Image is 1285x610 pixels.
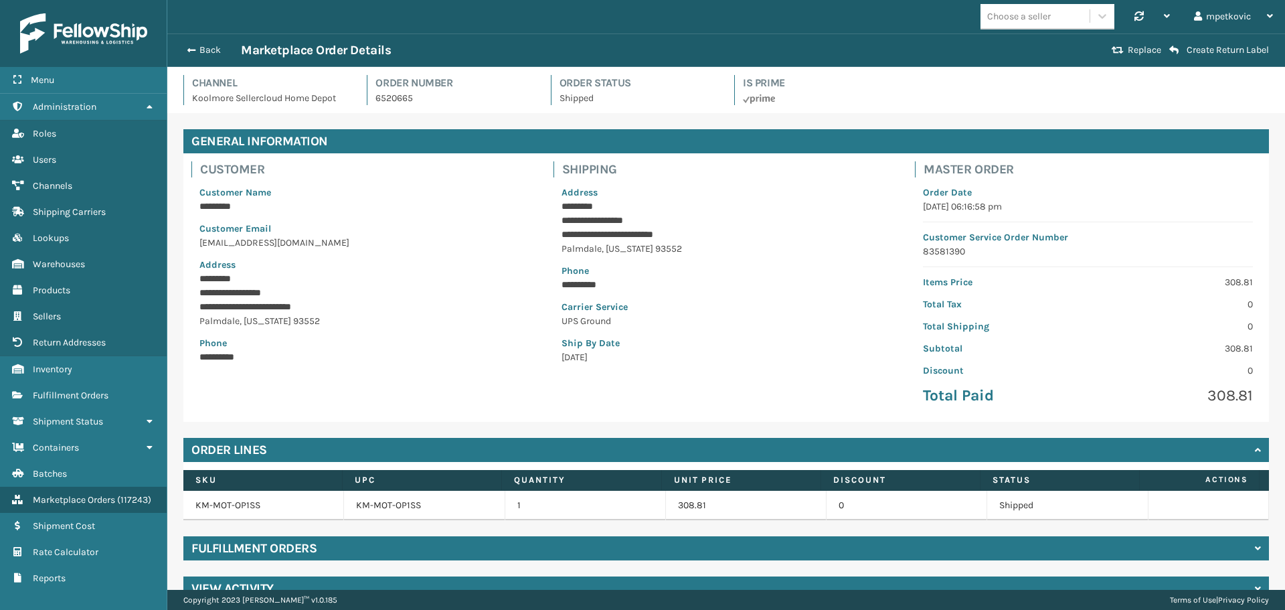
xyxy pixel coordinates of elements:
[923,275,1080,289] p: Items Price
[923,386,1080,406] p: Total Paid
[1170,595,1216,605] a: Terms of Use
[191,540,317,556] h4: Fulfillment Orders
[560,75,718,91] h4: Order Status
[199,236,529,250] p: [EMAIL_ADDRESS][DOMAIN_NAME]
[923,230,1253,244] p: Customer Service Order Number
[562,187,598,198] span: Address
[241,42,391,58] h3: Marketplace Order Details
[1096,341,1253,356] p: 308.81
[191,442,267,458] h4: Order Lines
[562,350,891,364] p: [DATE]
[33,337,106,348] span: Return Addresses
[33,258,85,270] span: Warehouses
[1096,386,1253,406] p: 308.81
[33,311,61,322] span: Sellers
[987,491,1148,520] td: Shipped
[33,206,106,218] span: Shipping Carriers
[199,259,236,271] span: Address
[1112,46,1124,55] i: Replace
[1170,590,1269,610] div: |
[20,13,147,54] img: logo
[33,285,70,296] span: Products
[192,75,351,91] h4: Channel
[355,474,489,486] label: UPC
[827,491,987,520] td: 0
[33,154,56,165] span: Users
[117,494,151,506] span: ( 117243 )
[674,474,808,486] label: Unit Price
[33,232,69,244] span: Lookups
[987,9,1051,23] div: Choose a seller
[1096,319,1253,333] p: 0
[743,75,902,91] h4: Is Prime
[199,185,529,200] p: Customer Name
[31,74,54,86] span: Menu
[923,185,1253,200] p: Order Date
[562,300,891,314] p: Carrier Service
[33,128,56,139] span: Roles
[33,520,95,532] span: Shipment Cost
[923,364,1080,378] p: Discount
[993,474,1127,486] label: Status
[923,341,1080,356] p: Subtotal
[191,581,274,597] h4: View Activity
[195,474,330,486] label: SKU
[923,244,1253,258] p: 83581390
[179,44,241,56] button: Back
[33,573,66,584] span: Reports
[562,264,891,278] p: Phone
[33,390,108,401] span: Fulfillment Orders
[33,494,115,506] span: Marketplace Orders
[33,180,72,192] span: Channels
[1169,45,1179,56] i: Create Return Label
[33,101,96,112] span: Administration
[562,161,899,177] h4: Shipping
[1096,364,1253,378] p: 0
[666,491,827,520] td: 308.81
[199,222,529,236] p: Customer Email
[195,500,260,511] a: KM-MOT-OP1SS
[514,474,649,486] label: Quantity
[833,474,968,486] label: Discount
[562,314,891,328] p: UPS Ground
[344,491,505,520] td: KM-MOT-OP1SS
[1144,469,1256,491] span: Actions
[192,91,351,105] p: Koolmore Sellercloud Home Depot
[33,416,103,427] span: Shipment Status
[1165,44,1273,56] button: Create Return Label
[923,297,1080,311] p: Total Tax
[183,590,337,610] p: Copyright 2023 [PERSON_NAME]™ v 1.0.185
[199,314,529,328] p: Palmdale , [US_STATE] 93552
[1108,44,1165,56] button: Replace
[199,336,529,350] p: Phone
[33,364,72,375] span: Inventory
[375,91,534,105] p: 6520665
[505,491,666,520] td: 1
[923,200,1253,214] p: [DATE] 06:16:58 pm
[200,161,537,177] h4: Customer
[183,129,1269,153] h4: General Information
[33,442,79,453] span: Containers
[560,91,718,105] p: Shipped
[562,336,891,350] p: Ship By Date
[1096,297,1253,311] p: 0
[924,161,1261,177] h4: Master Order
[375,75,534,91] h4: Order Number
[33,468,67,479] span: Batches
[33,546,98,558] span: Rate Calculator
[1218,595,1269,605] a: Privacy Policy
[1096,275,1253,289] p: 308.81
[923,319,1080,333] p: Total Shipping
[562,242,891,256] p: Palmdale , [US_STATE] 93552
